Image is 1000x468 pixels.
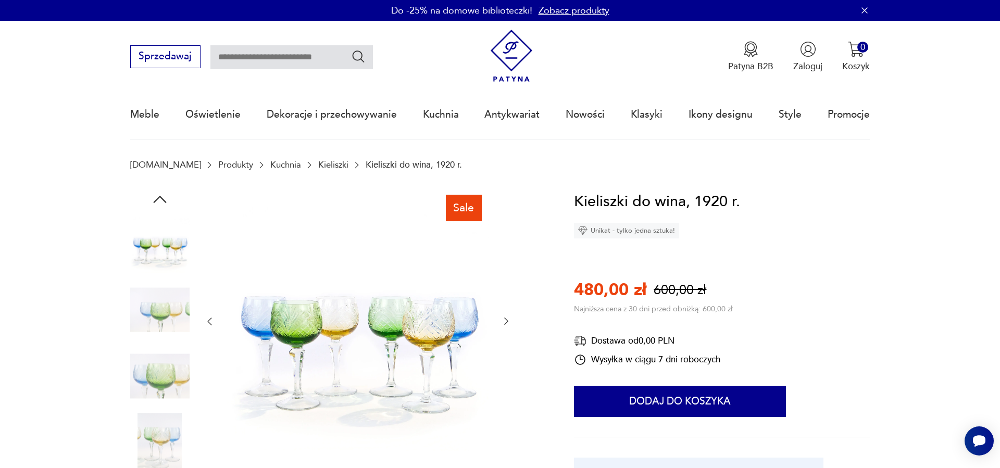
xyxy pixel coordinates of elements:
iframe: Smartsupp widget button [965,426,994,456]
img: Ikona diamentu [578,226,587,235]
img: Patyna - sklep z meblami i dekoracjami vintage [485,30,538,82]
img: Zdjęcie produktu Kieliszki do wina, 1920 r. [130,214,190,273]
img: Ikona koszyka [848,41,864,57]
a: Antykwariat [484,91,540,138]
a: [DOMAIN_NAME] [130,160,201,170]
a: Promocje [828,91,870,138]
img: Zdjęcie produktu Kieliszki do wina, 1920 r. [130,347,190,406]
img: Ikona medalu [743,41,759,57]
button: Sprzedawaj [130,45,201,68]
p: Najniższa cena z 30 dni przed obniżką: 600,00 zł [574,304,732,314]
button: 0Koszyk [842,41,870,72]
a: Oświetlenie [185,91,241,138]
a: Ikona medaluPatyna B2B [728,41,773,72]
button: Szukaj [351,49,366,64]
div: 0 [857,42,868,53]
img: Ikona dostawy [574,334,586,347]
a: Kieliszki [318,160,348,170]
a: Meble [130,91,159,138]
img: Zdjęcie produktu Kieliszki do wina, 1920 r. [228,190,489,451]
p: Koszyk [842,60,870,72]
div: Sale [446,195,482,221]
div: Unikat - tylko jedna sztuka! [574,223,679,238]
p: 480,00 zł [574,279,646,301]
button: Zaloguj [793,41,822,72]
a: Sprzedawaj [130,53,201,61]
p: Kieliszki do wina, 1920 r. [366,160,462,170]
button: Patyna B2B [728,41,773,72]
a: Nowości [566,91,605,138]
a: Ikony designu [689,91,753,138]
p: Patyna B2B [728,60,773,72]
p: Zaloguj [793,60,822,72]
div: Wysyłka w ciągu 7 dni roboczych [574,353,720,366]
a: Style [779,91,802,138]
h1: Kieliszki do wina, 1920 r. [574,190,740,214]
a: Produkty [218,160,253,170]
img: Ikonka użytkownika [800,41,816,57]
p: Do -25% na domowe biblioteczki! [391,4,532,17]
a: Dekoracje i przechowywanie [267,91,397,138]
p: 600,00 zł [654,281,706,299]
button: Dodaj do koszyka [574,386,786,417]
img: Zdjęcie produktu Kieliszki do wina, 1920 r. [130,280,190,339]
a: Kuchnia [423,91,459,138]
a: Klasyki [631,91,662,138]
a: Kuchnia [270,160,301,170]
a: Zobacz produkty [539,4,609,17]
div: Dostawa od 0,00 PLN [574,334,720,347]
